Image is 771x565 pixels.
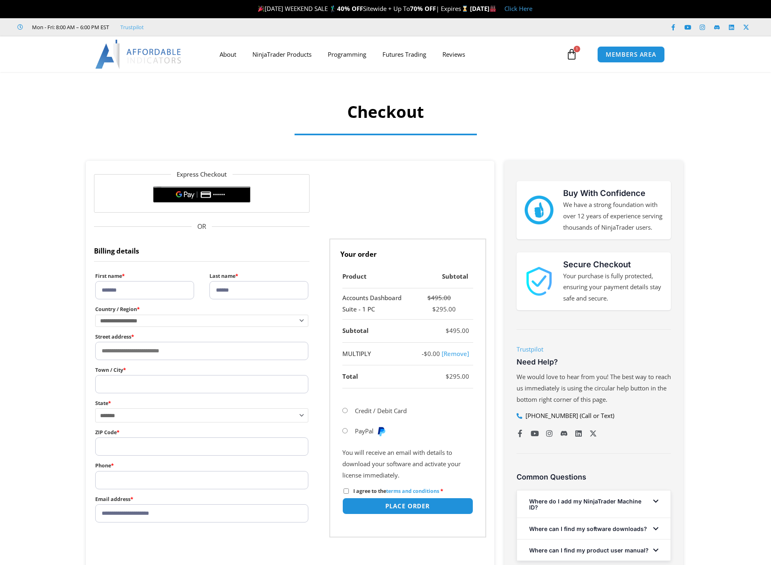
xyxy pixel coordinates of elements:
h3: Buy With Confidence [563,187,663,199]
nav: Menu [211,45,564,64]
label: Email address [95,494,309,504]
img: 1000913 | Affordable Indicators – NinjaTrader [525,267,553,296]
a: Trustpilot [517,345,543,353]
p: You will receive an email with details to download your software and activate your license immedi... [342,447,473,481]
img: mark thumbs good 43913 | Affordable Indicators – NinjaTrader [525,196,553,224]
td: - [413,343,473,366]
span: OR [94,221,310,233]
strong: 70% OFF [410,4,436,13]
h3: Need Help? [517,357,671,367]
label: Credit / Debit Card [355,407,407,415]
span: We would love to hear from you! The best way to reach us immediately is using the circular help b... [517,373,671,403]
span: $ [427,294,431,302]
span: $ [432,305,436,313]
bdi: 295.00 [446,372,469,380]
a: About [211,45,244,64]
h3: Your order [329,239,486,265]
a: 1 [554,43,589,66]
abbr: required [440,488,443,495]
label: State [95,398,309,408]
a: Where can I find my software downloads? [529,525,647,532]
a: MEMBERS AREA [597,46,665,63]
label: Country / Region [95,304,309,314]
strong: Total [342,372,358,380]
bdi: 495.00 [427,294,451,302]
a: Click Here [504,4,532,13]
a: Reviews [434,45,473,64]
span: I agree to the [353,488,439,495]
td: Accounts Dashboard Suite - 1 PC [342,288,413,320]
div: Where can I find my product user manual? [517,539,671,561]
span: MEMBERS AREA [606,51,656,58]
legend: Express Checkout [171,169,233,180]
span: 1 [574,46,580,52]
th: Subtotal [413,265,473,288]
a: Trustpilot [120,22,144,32]
a: NinjaTrader Products [244,45,320,64]
span: 0.00 [424,350,440,358]
h3: Billing details [94,239,310,262]
span: Mon - Fri: 8:00 AM – 6:00 PM EST [30,22,109,32]
h1: Checkout [159,100,613,123]
label: Last name [209,271,308,281]
img: LogoAI | Affordable Indicators – NinjaTrader [95,40,182,69]
img: ⌛ [462,6,468,12]
span: [DATE] WEEKEND SALE 🏌️‍♂️ Sitewide + Up To | Expires [256,4,470,13]
div: Where can I find my software downloads? [517,518,671,539]
a: Remove multiply coupon [442,350,469,358]
strong: [DATE] [470,4,496,13]
strong: 40% OFF [337,4,363,13]
p: We have a strong foundation with over 12 years of experience serving thousands of NinjaTrader users. [563,199,663,233]
h3: Common Questions [517,472,671,482]
img: PayPal [376,426,386,436]
button: Place order [342,498,473,514]
img: 🎉 [258,6,264,12]
span: $ [424,350,427,358]
a: Futures Trading [374,45,434,64]
label: Town / City [95,365,309,375]
label: First name [95,271,194,281]
text: •••••• [214,192,226,198]
bdi: 495.00 [446,326,469,335]
span: $ [446,372,449,380]
a: terms and conditions [386,488,439,495]
bdi: 295.00 [432,305,456,313]
label: ZIP Code [95,427,309,437]
a: Where can I find my product user manual? [529,547,649,554]
span: [PHONE_NUMBER] (Call or Text) [523,410,614,422]
a: Where do I add my NinjaTrader Machine ID? [529,498,641,511]
button: Buy with GPay [153,186,250,203]
h3: Secure Checkout [563,258,663,271]
form: Checkout [94,169,486,537]
th: Product [342,265,413,288]
strong: Subtotal [342,326,369,335]
label: Phone [95,461,309,471]
label: Street address [95,332,309,342]
p: Your purchase is fully protected, ensuring your payment details stay safe and secure. [563,271,663,305]
th: MULTIPLY [342,343,413,366]
input: I agree to theterms and conditions * [344,488,349,494]
img: 🏭 [490,6,496,12]
a: Programming [320,45,374,64]
div: Where do I add my NinjaTrader Machine ID? [517,490,671,518]
label: PayPal [355,427,387,435]
span: $ [446,326,449,335]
